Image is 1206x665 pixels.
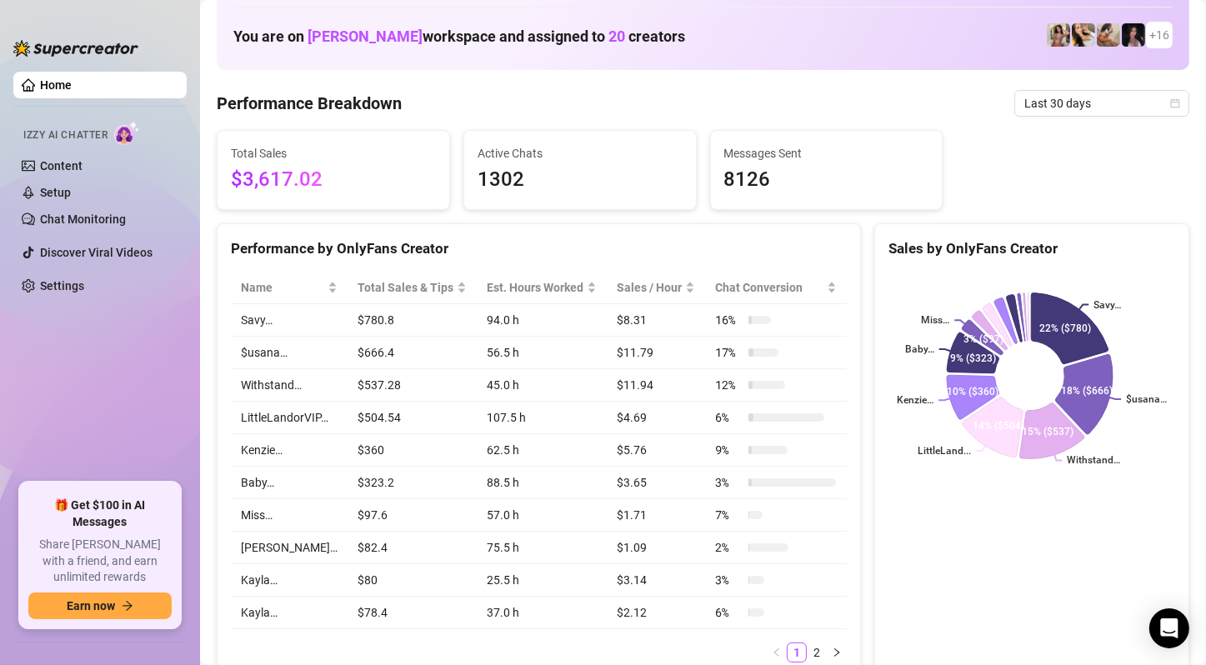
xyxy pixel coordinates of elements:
[921,315,949,327] text: Miss…
[724,164,929,196] span: 8126
[477,369,607,402] td: 45.0 h
[231,434,348,467] td: Kenzie…
[715,376,742,394] span: 12 %
[348,434,477,467] td: $360
[715,473,742,492] span: 3 %
[607,467,705,499] td: $3.65
[231,237,847,260] div: Performance by OnlyFans Creator
[348,532,477,564] td: $82.4
[348,467,477,499] td: $323.2
[607,304,705,337] td: $8.31
[348,597,477,629] td: $78.4
[1122,23,1145,47] img: Baby (@babyyyybellaa)
[487,278,583,297] div: Est. Hours Worked
[607,272,705,304] th: Sales / Hour
[28,592,172,619] button: Earn nowarrow-right
[241,278,324,297] span: Name
[348,369,477,402] td: $537.28
[477,564,607,597] td: 25.5 h
[888,237,1175,260] div: Sales by OnlyFans Creator
[1097,23,1120,47] img: Kayla (@kaylathaylababy)
[231,337,348,369] td: $usana…
[767,642,787,662] li: Previous Page
[231,304,348,337] td: Savy…
[897,395,933,407] text: Kenzie…
[1067,455,1120,467] text: Withstand…
[607,434,705,467] td: $5.76
[608,27,625,45] span: 20
[40,159,83,172] a: Content
[40,279,84,292] a: Settings
[715,506,742,524] span: 7 %
[348,499,477,532] td: $97.6
[231,532,348,564] td: [PERSON_NAME]…
[23,127,108,143] span: Izzy AI Chatter
[231,272,348,304] th: Name
[715,571,742,589] span: 3 %
[772,647,782,657] span: left
[607,499,705,532] td: $1.71
[348,564,477,597] td: $80
[348,272,477,304] th: Total Sales & Tips
[28,497,172,530] span: 🎁 Get $100 in AI Messages
[787,642,807,662] li: 1
[808,643,826,662] a: 2
[767,642,787,662] button: left
[40,186,71,199] a: Setup
[807,642,827,662] li: 2
[478,144,683,162] span: Active Chats
[1149,608,1189,648] div: Open Intercom Messenger
[28,537,172,586] span: Share [PERSON_NAME] with a friend, and earn unlimited rewards
[607,564,705,597] td: $3.14
[477,467,607,499] td: 88.5 h
[477,402,607,434] td: 107.5 h
[231,164,436,196] span: $3,617.02
[348,402,477,434] td: $504.54
[348,304,477,337] td: $780.8
[715,538,742,557] span: 2 %
[477,434,607,467] td: 62.5 h
[40,212,126,226] a: Chat Monitoring
[1047,23,1070,47] img: Avry (@avryjennervip)
[477,337,607,369] td: 56.5 h
[607,532,705,564] td: $1.09
[40,246,153,259] a: Discover Viral Videos
[231,564,348,597] td: Kayla…
[715,441,742,459] span: 9 %
[477,499,607,532] td: 57.0 h
[122,600,133,612] span: arrow-right
[233,27,685,46] h1: You are on workspace and assigned to creators
[231,597,348,629] td: Kayla…
[1024,91,1179,116] span: Last 30 days
[607,369,705,402] td: $11.94
[217,92,402,115] h4: Performance Breakdown
[231,467,348,499] td: Baby…
[715,311,742,329] span: 16 %
[724,144,929,162] span: Messages Sent
[832,647,842,657] span: right
[1126,393,1167,405] text: $usana…
[477,304,607,337] td: 94.0 h
[231,369,348,402] td: Withstand…
[1072,23,1095,47] img: Avry (@avryjennerfree)
[715,603,742,622] span: 6 %
[231,144,436,162] span: Total Sales
[617,278,682,297] span: Sales / Hour
[905,343,934,355] text: Baby…
[715,408,742,427] span: 6 %
[705,272,846,304] th: Chat Conversion
[607,597,705,629] td: $2.12
[918,445,971,457] text: LittleLand...
[477,532,607,564] td: 75.5 h
[827,642,847,662] li: Next Page
[1093,299,1121,311] text: Savy…
[827,642,847,662] button: right
[308,27,423,45] span: [PERSON_NAME]
[607,337,705,369] td: $11.79
[1149,26,1169,44] span: + 16
[715,278,823,297] span: Chat Conversion
[715,343,742,362] span: 17 %
[67,599,115,612] span: Earn now
[1170,98,1180,108] span: calendar
[231,499,348,532] td: Miss…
